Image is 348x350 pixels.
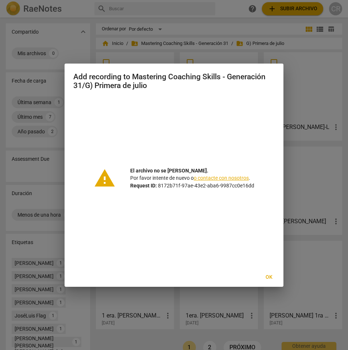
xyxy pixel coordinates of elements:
[130,168,208,174] b: El archivo no se [PERSON_NAME].
[257,271,281,284] button: Ok
[130,167,254,190] p: Por favor intente de nuevo o . 8172b71f-97ae-43e2-aba6-9987cc0e16dd
[194,175,249,181] a: o contacte con nosotros
[130,183,157,189] b: Request ID:
[94,167,116,189] span: warning
[263,274,275,281] span: Ok
[73,72,275,90] h2: Add recording to Mastering Coaching Skills - Generación 31/G) Primera de julio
